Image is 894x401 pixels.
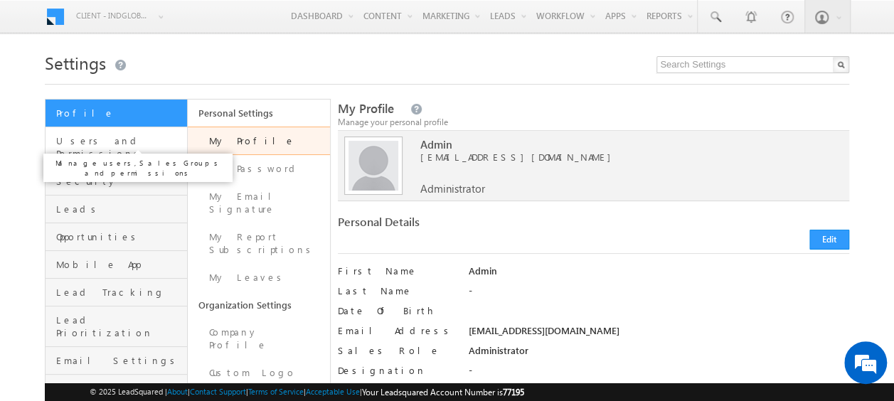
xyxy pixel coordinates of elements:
[469,284,849,304] div: -
[338,344,456,357] label: Sales Role
[469,344,849,364] div: Administrator
[56,230,183,243] span: Opportunities
[56,314,183,339] span: Lead Prioritization
[46,223,187,251] a: Opportunities
[56,203,183,215] span: Leads
[469,364,849,384] div: -
[338,324,456,337] label: Email Address
[46,347,187,375] a: Email Settings
[338,284,456,297] label: Last Name
[338,100,394,117] span: My Profile
[46,279,187,306] a: Lead Tracking
[338,116,850,129] div: Manage your personal profile
[188,127,330,155] a: My Profile
[188,223,330,264] a: My Report Subscriptions
[46,306,187,347] a: Lead Prioritization
[56,107,183,119] span: Profile
[90,385,524,399] span: © 2025 LeadSquared | | | | |
[656,56,849,73] input: Search Settings
[248,387,304,396] a: Terms of Service
[167,387,188,396] a: About
[188,183,330,223] a: My Email Signature
[46,251,187,279] a: Mobile App
[188,264,330,292] a: My Leaves
[469,264,849,284] div: Admin
[338,264,456,277] label: First Name
[420,182,485,195] span: Administrator
[190,387,246,396] a: Contact Support
[338,304,456,317] label: Date Of Birth
[362,387,524,397] span: Your Leadsquared Account Number is
[56,258,183,271] span: Mobile App
[188,155,330,183] a: My Password
[56,354,183,367] span: Email Settings
[338,215,587,235] div: Personal Details
[188,319,330,359] a: Company Profile
[46,100,187,127] a: Profile
[306,387,360,396] a: Acceptable Use
[188,359,330,387] a: Custom Logo
[188,100,330,127] a: Personal Settings
[420,138,830,151] span: Admin
[46,127,187,168] a: Users and Permissions
[45,51,106,74] span: Settings
[809,230,849,250] button: Edit
[46,196,187,223] a: Leads
[76,9,151,23] span: Client - indglobal2 (77195)
[420,151,830,164] span: [EMAIL_ADDRESS][DOMAIN_NAME]
[469,324,849,344] div: [EMAIL_ADDRESS][DOMAIN_NAME]
[188,292,330,319] a: Organization Settings
[56,286,183,299] span: Lead Tracking
[503,387,524,397] span: 77195
[49,158,227,178] p: Manage users, Sales Groups and permissions
[56,134,183,160] span: Users and Permissions
[338,364,456,377] label: Designation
